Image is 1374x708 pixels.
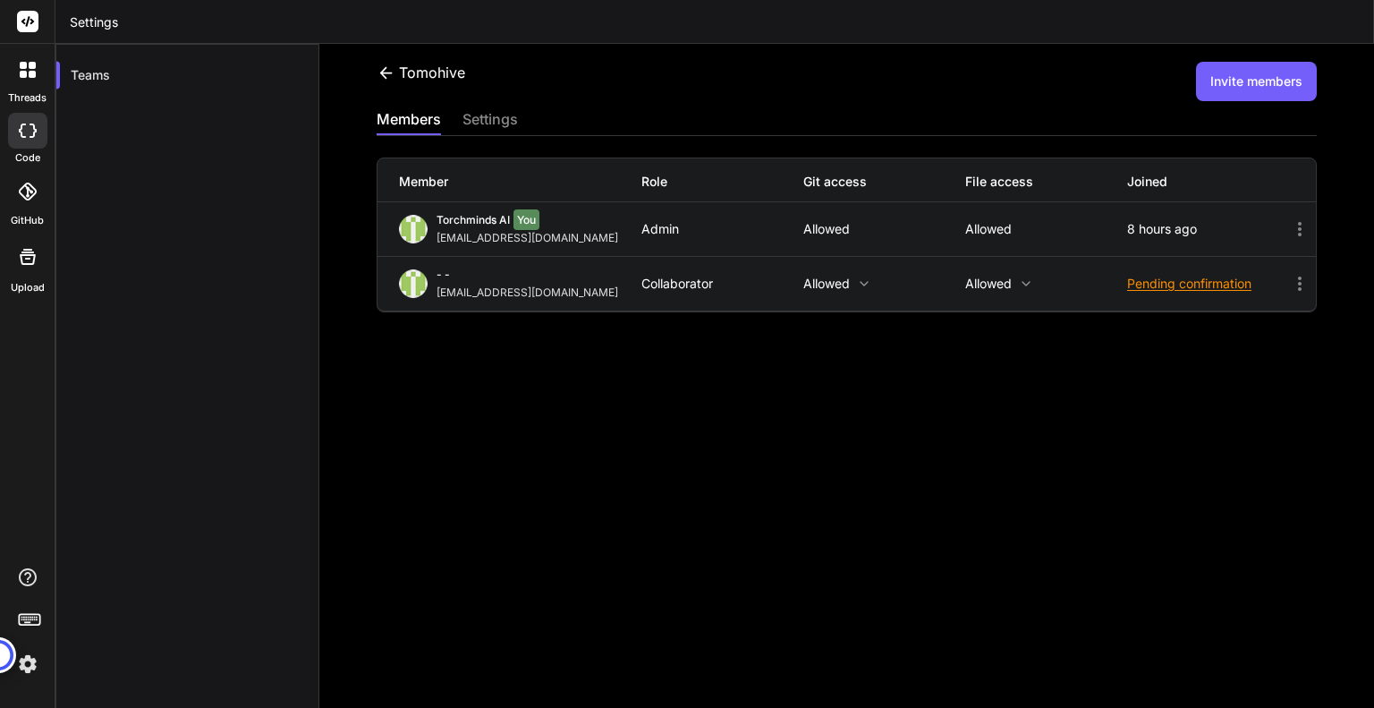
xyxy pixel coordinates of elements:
[1127,173,1289,191] div: Joined
[1196,62,1317,101] button: Invite members
[803,277,965,291] p: Allowed
[965,222,1127,236] p: Allowed
[437,213,510,226] span: torchminds AI
[15,150,40,166] label: code
[803,222,965,236] p: Allowed
[377,62,465,83] div: tomohive
[641,173,803,191] div: Role
[399,173,641,191] div: Member
[377,108,441,133] div: members
[399,269,428,298] img: profile_image
[641,222,803,236] div: Admin
[513,209,539,230] span: You
[1127,222,1289,236] div: 8 hours ago
[462,108,518,133] div: settings
[8,90,47,106] label: threads
[965,277,1127,291] p: Allowed
[13,649,43,679] img: settings
[56,55,318,95] div: Teams
[965,173,1127,191] div: File access
[803,173,965,191] div: Git access
[11,280,45,295] label: Upload
[11,213,44,228] label: GitHub
[641,277,803,291] div: Collaborator
[437,231,625,245] div: [EMAIL_ADDRESS][DOMAIN_NAME]
[437,268,450,281] span: - -
[1127,275,1289,293] div: Pending confirmation
[437,286,625,300] div: [EMAIL_ADDRESS][DOMAIN_NAME]
[399,215,428,243] img: profile_image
